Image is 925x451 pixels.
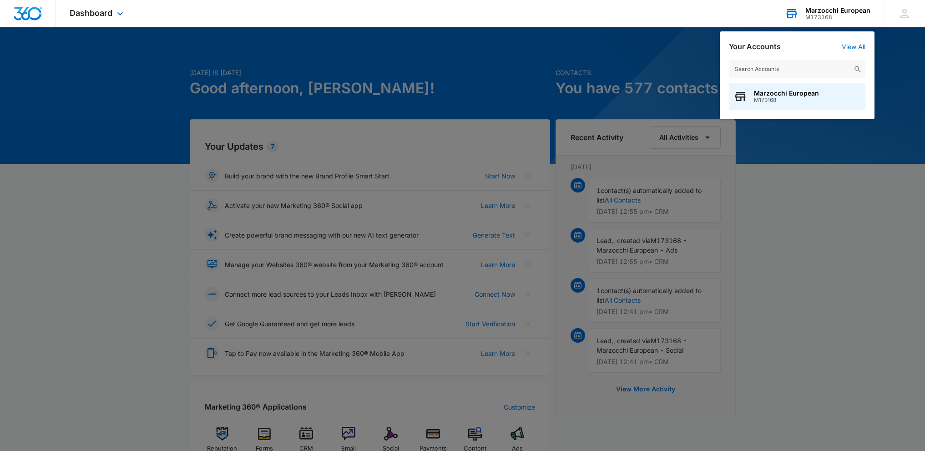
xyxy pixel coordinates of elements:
a: View All [842,43,865,51]
span: Dashboard [70,8,112,18]
input: Search Accounts [729,60,865,78]
div: account id [805,14,870,20]
button: Marzocchi EuropeanM173168 [729,83,865,110]
h2: Your Accounts [729,42,781,51]
span: Marzocchi European [754,90,819,97]
span: M173168 [754,97,819,103]
div: account name [805,7,870,14]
